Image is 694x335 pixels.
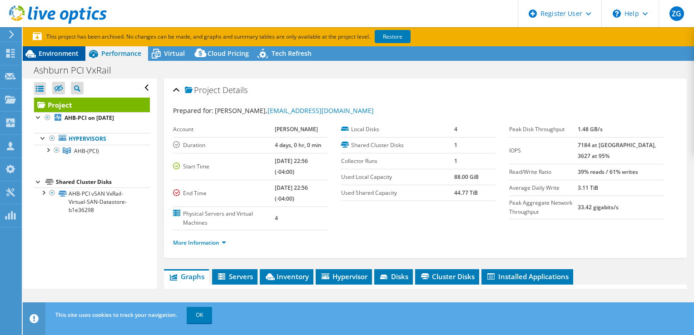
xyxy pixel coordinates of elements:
span: Hypervisor [320,272,367,281]
label: Used Shared Capacity [341,188,454,197]
b: 33.42 gigabits/s [578,203,619,211]
a: Restore [375,30,411,43]
b: 3.11 TiB [578,184,598,192]
span: Inventory [264,272,309,281]
a: AHB-PCI vSAN VxRail-Virtual-SAN-Datastore-b1e36298 [34,187,150,216]
label: IOPS [509,146,578,155]
label: Start Time [173,162,275,171]
span: AHB-(PCI) [74,147,99,155]
label: Account [173,125,275,134]
span: Cloud Pricing [208,49,249,58]
span: This site uses cookies to track your navigation. [55,311,177,319]
label: Peak Disk Throughput [509,125,578,134]
span: Performance [101,49,141,58]
label: Peak Aggregate Network Throughput [509,198,578,217]
label: Read/Write Ratio [509,167,578,177]
a: Project [34,98,150,112]
b: [DATE] 22:56 (-04:00) [275,184,308,202]
div: Shared Cluster Disks [56,177,150,187]
b: 88.00 GiB [454,173,479,181]
span: Cluster Disks [420,272,475,281]
label: Shared Cluster Disks [341,141,454,150]
b: 4 [275,214,278,222]
b: [PERSON_NAME] [275,125,318,133]
span: Environment [39,49,79,58]
span: Servers [217,272,253,281]
label: End Time [173,189,275,198]
label: Average Daily Write [509,183,578,192]
b: AHB-PCI on [DATE] [64,114,114,122]
b: 4 [454,125,457,133]
span: Details [223,84,248,95]
b: 1 [454,141,457,149]
h1: Ashburn PCI VxRail [30,65,125,75]
label: Prepared for: [173,106,213,115]
a: OK [187,307,212,323]
b: 7184 at [GEOGRAPHIC_DATA], 3627 at 95% [578,141,656,160]
a: More Information [173,239,226,246]
span: Installed Applications [486,272,569,281]
span: ZG [669,6,684,21]
a: AHB-PCI on [DATE] [34,112,150,124]
b: 1.48 GB/s [578,125,603,133]
b: 44.77 TiB [454,189,478,197]
label: Used Local Capacity [341,172,454,182]
b: 1 [454,157,457,165]
a: [EMAIL_ADDRESS][DOMAIN_NAME] [268,106,374,115]
svg: \n [613,10,621,18]
label: Duration [173,141,275,150]
span: [PERSON_NAME], [215,106,374,115]
span: Tech Refresh [272,49,312,58]
p: This project has been archived. No changes can be made, and graphs and summary tables are only av... [33,32,478,42]
b: 39% reads / 61% writes [578,168,638,176]
span: Project [185,86,220,95]
span: Disks [379,272,408,281]
label: Physical Servers and Virtual Machines [173,209,275,227]
span: Graphs [169,272,204,281]
label: Local Disks [341,125,454,134]
b: [DATE] 22:56 (-04:00) [275,157,308,176]
a: AHB-(PCI) [34,145,150,157]
a: Hypervisors [34,133,150,145]
label: Collector Runs [341,157,454,166]
b: 4 days, 0 hr, 0 min [275,141,322,149]
span: Virtual [164,49,185,58]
